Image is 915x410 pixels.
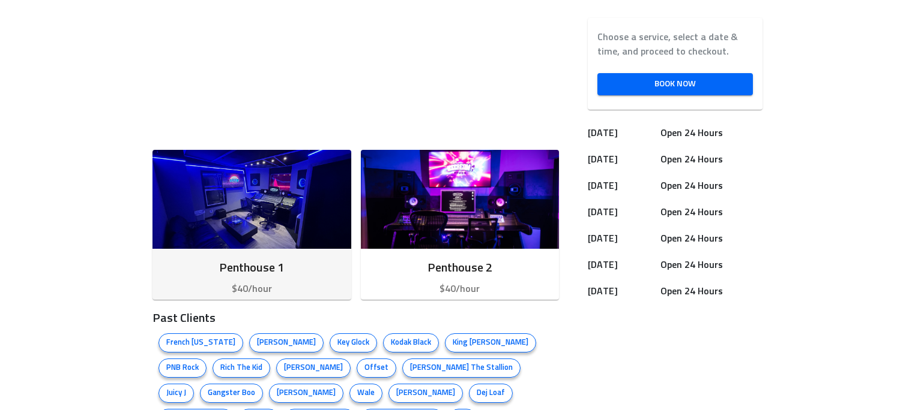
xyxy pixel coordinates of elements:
[470,387,512,399] span: Dej Loaf
[597,30,753,59] label: Choose a service, select a date & time, and proceed to checkout.
[660,125,758,141] h6: Open 24 Hours
[213,362,270,374] span: Rich The Kid
[660,204,758,221] h6: Open 24 Hours
[403,362,520,374] span: [PERSON_NAME] The Stallion
[660,151,758,168] h6: Open 24 Hours
[152,309,559,327] h3: Past Clients
[152,150,351,249] img: Room image
[277,362,350,374] span: [PERSON_NAME]
[588,257,656,273] h6: [DATE]
[607,77,743,92] span: Book Now
[445,337,536,349] span: King [PERSON_NAME]
[152,150,351,300] button: Penthouse 1$40/hour
[660,230,758,247] h6: Open 24 Hours
[159,362,206,374] span: PNB Rock
[588,125,656,141] h6: [DATE]
[270,387,343,399] span: [PERSON_NAME]
[162,258,342,278] h6: Penthouse 1
[660,177,758,194] h6: Open 24 Hours
[370,258,550,278] h6: Penthouse 2
[370,282,550,296] p: $40/hour
[588,204,656,221] h6: [DATE]
[588,230,656,247] h6: [DATE]
[660,283,758,300] h6: Open 24 Hours
[361,150,560,300] button: Penthouse 2$40/hour
[250,337,323,349] span: [PERSON_NAME]
[357,362,396,374] span: Offset
[660,257,758,273] h6: Open 24 Hours
[330,337,376,349] span: Key Glock
[159,337,243,349] span: French [US_STATE]
[588,151,656,168] h6: [DATE]
[162,282,342,296] p: $40/hour
[389,387,462,399] span: [PERSON_NAME]
[588,283,656,300] h6: [DATE]
[597,73,753,95] a: Book Now
[384,337,438,349] span: Kodak Black
[201,387,262,399] span: Gangster Boo
[159,387,193,399] span: Juicy J
[361,150,560,249] img: Room image
[588,177,656,194] h6: [DATE]
[350,387,382,399] span: Wale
